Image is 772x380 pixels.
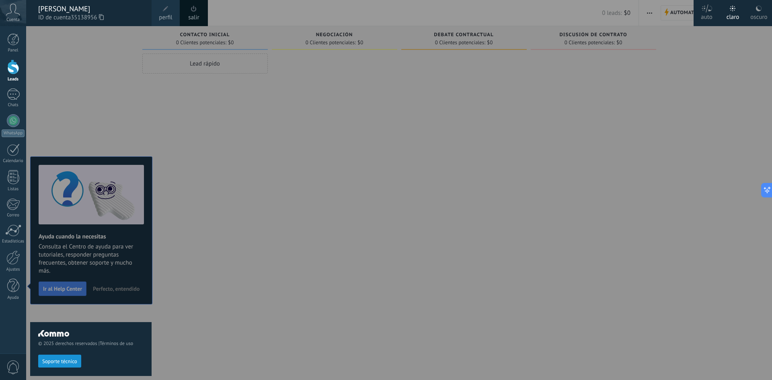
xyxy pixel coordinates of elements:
span: © 2025 derechos reservados | [38,341,144,347]
span: Cuenta [6,17,20,23]
div: Ayuda [2,295,25,300]
a: Términos de uso [100,341,133,347]
div: Panel [2,48,25,53]
div: Leads [2,77,25,82]
div: auto [701,5,712,26]
button: Soporte técnico [38,355,81,368]
a: Soporte técnico [38,358,81,364]
span: perfil [159,13,172,22]
div: oscuro [750,5,767,26]
div: Ajustes [2,267,25,272]
div: claro [727,5,739,26]
div: WhatsApp [2,129,25,137]
div: Correo [2,213,25,218]
div: Chats [2,103,25,108]
div: Calendario [2,158,25,164]
span: ID de cuenta [38,13,144,22]
div: Listas [2,187,25,192]
span: 35138956 [71,13,104,22]
a: salir [188,13,199,22]
span: Soporte técnico [42,359,77,364]
div: Estadísticas [2,239,25,244]
div: [PERSON_NAME] [38,4,144,13]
